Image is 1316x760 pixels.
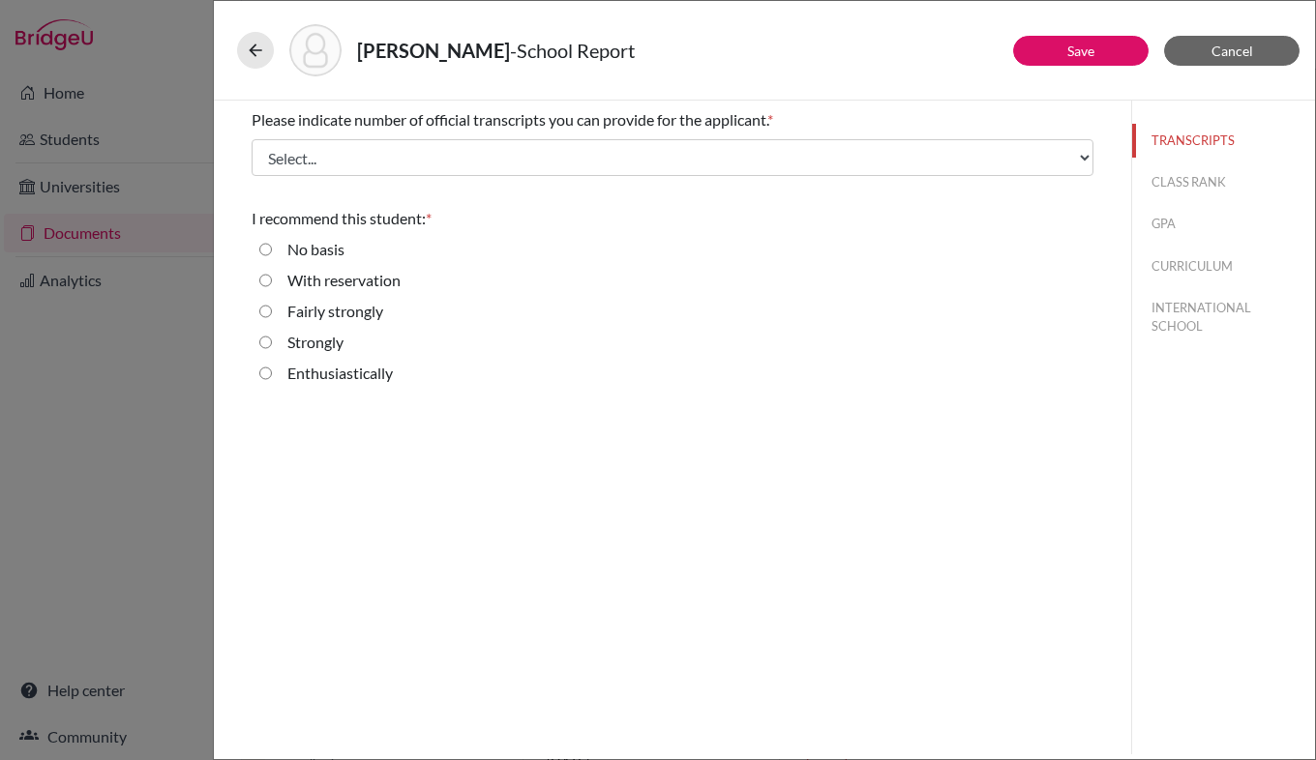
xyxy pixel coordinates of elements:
[1132,124,1315,158] button: TRANSCRIPTS
[1132,291,1315,343] button: INTERNATIONAL SCHOOL
[287,269,401,292] label: With reservation
[357,39,510,62] strong: [PERSON_NAME]
[287,331,344,354] label: Strongly
[1132,207,1315,241] button: GPA
[287,238,344,261] label: No basis
[252,209,426,227] span: I recommend this student:
[1132,249,1315,283] button: CURRICULUM
[252,110,767,129] span: Please indicate number of official transcripts you can provide for the applicant.
[1132,165,1315,199] button: CLASS RANK
[287,362,393,385] label: Enthusiastically
[510,39,635,62] span: - School Report
[287,300,383,323] label: Fairly strongly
